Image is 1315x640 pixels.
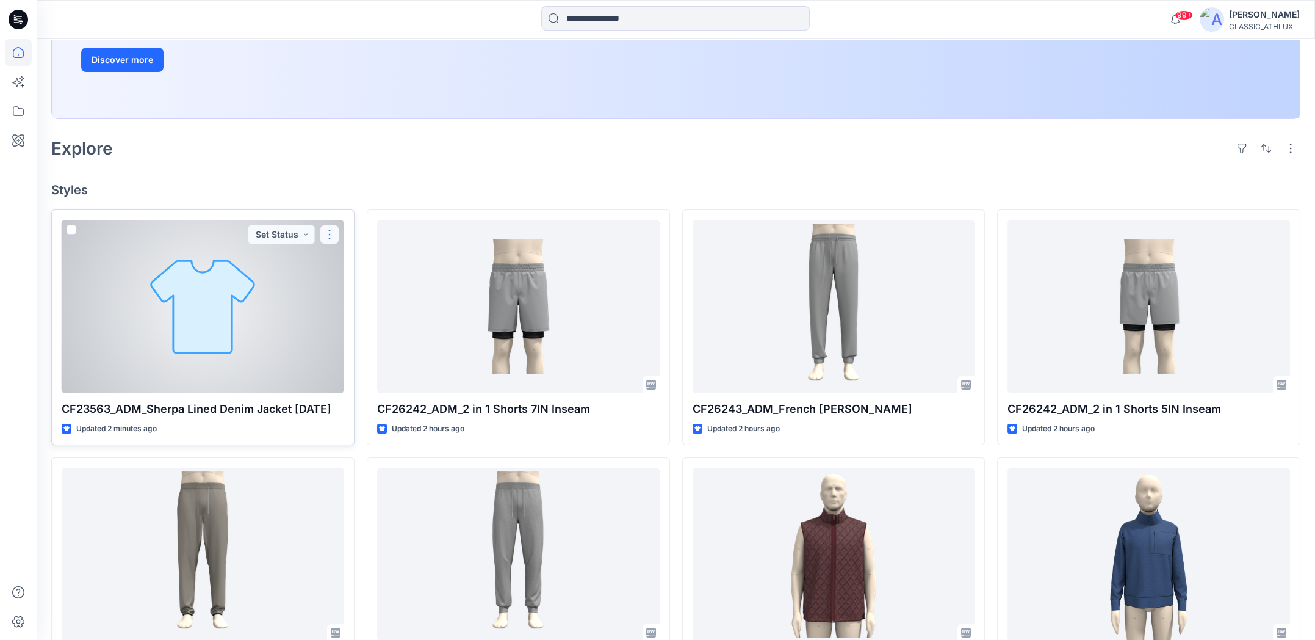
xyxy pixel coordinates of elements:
[62,220,344,393] a: CF23563_ADM_Sherpa Lined Denim Jacket 06NOV23
[1007,401,1290,418] p: CF26242_ADM_2 in 1 Shorts 5IN Inseam
[51,183,1300,197] h4: Styles
[81,48,356,72] a: Discover more
[392,423,464,435] p: Updated 2 hours ago
[62,401,344,418] p: CF23563_ADM_Sherpa Lined Denim Jacket [DATE]
[693,401,975,418] p: CF26243_ADM_French [PERSON_NAME]
[1229,7,1300,22] div: [PERSON_NAME]
[1022,423,1095,435] p: Updated 2 hours ago
[707,423,780,435] p: Updated 2 hours ago
[51,139,113,158] h2: Explore
[1200,7,1224,32] img: avatar
[1007,220,1290,393] a: CF26242_ADM_2 in 1 Shorts 5IN Inseam
[377,220,660,393] a: CF26242_ADM_2 in 1 Shorts 7IN Inseam
[693,220,975,393] a: CF26243_ADM_French Terry Jogger
[377,401,660,418] p: CF26242_ADM_2 in 1 Shorts 7IN Inseam
[76,423,157,435] p: Updated 2 minutes ago
[1175,10,1193,20] span: 99+
[81,48,164,72] button: Discover more
[1229,22,1300,31] div: CLASSIC_ATHLUX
